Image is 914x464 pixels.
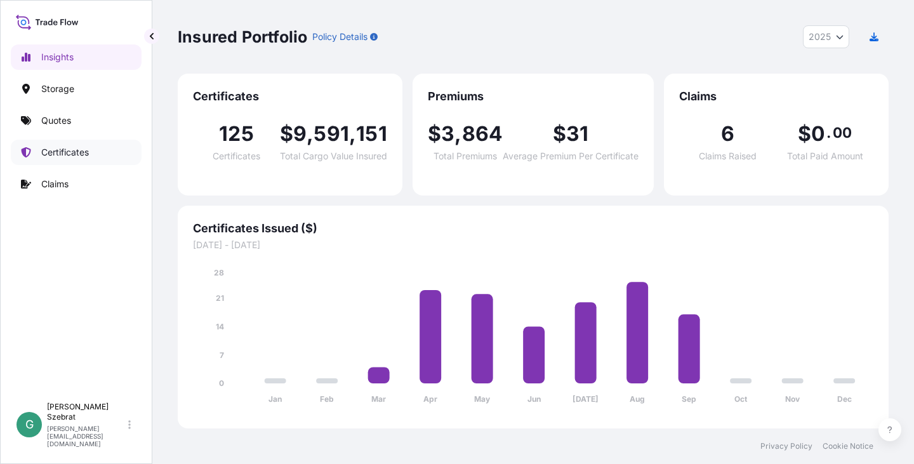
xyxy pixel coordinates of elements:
span: Certificates [213,152,260,161]
span: Total Premiums [434,152,497,161]
span: 125 [219,124,254,144]
tspan: Nov [785,394,800,404]
span: . [826,128,831,138]
a: Claims [11,171,142,197]
span: Certificates [193,89,387,104]
tspan: 7 [220,350,224,360]
span: 0 [811,124,825,144]
tspan: [DATE] [573,394,599,404]
span: 151 [356,124,387,144]
span: 31 [566,124,588,144]
span: , [349,124,356,144]
p: Policy Details [312,30,368,43]
p: Claims [41,178,69,190]
tspan: Oct [734,394,748,404]
p: Insured Portfolio [178,27,307,47]
tspan: 28 [214,268,224,277]
a: Storage [11,76,142,102]
span: 00 [833,128,852,138]
span: Average Premium Per Certificate [503,152,639,161]
tspan: Aug [630,394,645,404]
span: , [307,124,314,144]
span: 591 [314,124,349,144]
span: $ [798,124,811,144]
a: Privacy Policy [760,441,812,451]
span: 9 [293,124,307,144]
a: Insights [11,44,142,70]
span: Claims [679,89,873,104]
span: Premiums [428,89,639,104]
a: Quotes [11,108,142,133]
span: , [454,124,461,144]
tspan: Jan [268,394,282,404]
p: [PERSON_NAME] Szebrat [47,402,126,422]
p: Insights [41,51,74,63]
tspan: 21 [216,293,224,303]
p: Quotes [41,114,71,127]
span: $ [553,124,566,144]
span: 6 [721,124,734,144]
span: Claims Raised [699,152,757,161]
span: $ [280,124,293,144]
span: G [25,418,34,431]
p: [PERSON_NAME][EMAIL_ADDRESS][DOMAIN_NAME] [47,425,126,447]
span: Total Paid Amount [787,152,863,161]
tspan: 0 [219,378,224,388]
tspan: Sep [682,394,696,404]
span: Certificates Issued ($) [193,221,873,236]
p: Storage [41,83,74,95]
p: Certificates [41,146,89,159]
button: Year Selector [803,25,849,48]
span: Total Cargo Value Insured [280,152,387,161]
tspan: Dec [837,394,852,404]
span: 3 [441,124,454,144]
span: [DATE] - [DATE] [193,239,873,251]
tspan: 14 [216,322,224,331]
a: Certificates [11,140,142,165]
tspan: Feb [320,394,334,404]
span: 2025 [809,30,831,43]
tspan: Jun [527,394,541,404]
tspan: May [474,394,491,404]
tspan: Mar [371,394,386,404]
a: Cookie Notice [823,441,873,451]
span: 864 [462,124,503,144]
tspan: Apr [423,394,437,404]
span: $ [428,124,441,144]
